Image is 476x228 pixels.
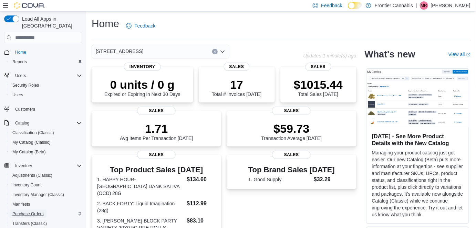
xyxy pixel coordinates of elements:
[15,163,32,169] span: Inventory
[7,80,85,90] button: Security Roles
[10,148,82,156] span: My Catalog (Beta)
[421,1,427,10] span: MR
[466,53,470,57] svg: External link
[12,105,38,113] a: Customers
[10,91,82,99] span: Users
[348,2,362,9] input: Dark Mode
[248,176,311,183] dt: 1. Good Supply
[12,162,82,170] span: Inventory
[12,48,82,56] span: Home
[212,78,261,91] p: 17
[187,217,216,225] dd: $83.10
[261,122,322,135] p: $59.73
[12,202,30,207] span: Manifests
[12,83,39,88] span: Security Roles
[10,138,82,146] span: My Catalog (Classic)
[104,78,180,97] div: Expired or Expiring in Next 30 Days
[97,176,184,197] dt: 1. HAPPY HOUR-[GEOGRAPHIC_DATA] DANK SATIVA (OCD) 28G
[19,15,82,29] span: Load All Apps in [GEOGRAPHIC_DATA]
[97,200,184,214] dt: 2. BACK FORTY: Liquid Imagination (28g)
[10,210,82,218] span: Purchase Orders
[10,81,82,89] span: Security Roles
[261,122,322,141] div: Transaction Average [DATE]
[416,1,417,10] p: |
[372,133,463,146] h3: [DATE] - See More Product Details with the New Catalog
[314,175,335,184] dd: $32.29
[10,181,44,189] a: Inventory Count
[303,53,356,58] p: Updated 1 minute(s) ago
[124,63,161,71] span: Inventory
[14,2,45,9] img: Cova
[15,50,26,55] span: Home
[321,2,342,9] span: Feedback
[1,118,85,128] button: Catalog
[12,72,29,80] button: Users
[12,182,42,188] span: Inventory Count
[306,63,331,71] span: Sales
[10,191,82,199] span: Inventory Manager (Classic)
[10,219,82,228] span: Transfers (Classic)
[96,47,143,55] span: [STREET_ADDRESS]
[1,161,85,171] button: Inventory
[10,58,82,66] span: Reports
[134,22,155,29] span: Feedback
[12,221,47,226] span: Transfers (Classic)
[10,181,82,189] span: Inventory Count
[12,119,32,127] button: Catalog
[12,105,82,113] span: Customers
[7,128,85,138] button: Classification (Classic)
[123,19,158,33] a: Feedback
[224,63,250,71] span: Sales
[372,149,463,218] p: Managing your product catalog just got easier. Our new Catalog (Beta) puts more information at yo...
[272,107,311,115] span: Sales
[12,162,35,170] button: Inventory
[7,147,85,157] button: My Catalog (Beta)
[12,59,27,65] span: Reports
[137,151,176,159] span: Sales
[15,120,29,126] span: Catalog
[10,200,82,208] span: Manifests
[12,192,64,197] span: Inventory Manager (Classic)
[7,138,85,147] button: My Catalog (Classic)
[220,49,225,54] button: Open list of options
[97,166,216,174] h3: Top Product Sales [DATE]
[294,78,343,91] p: $1015.44
[10,58,30,66] a: Reports
[10,91,26,99] a: Users
[92,17,119,31] h1: Home
[10,191,67,199] a: Inventory Manager (Classic)
[420,1,428,10] div: Mary Reinert
[137,107,176,115] span: Sales
[10,81,42,89] a: Security Roles
[1,104,85,114] button: Customers
[10,210,46,218] a: Purchase Orders
[10,129,82,137] span: Classification (Classic)
[7,171,85,180] button: Adjustments (Classic)
[1,47,85,57] button: Home
[272,151,311,159] span: Sales
[10,200,33,208] a: Manifests
[12,119,82,127] span: Catalog
[104,78,180,91] p: 0 units / 0 g
[12,48,29,56] a: Home
[1,71,85,80] button: Users
[10,219,50,228] a: Transfers (Classic)
[12,211,44,217] span: Purchase Orders
[187,175,216,184] dd: $134.60
[120,122,193,141] div: Avg Items Per Transaction [DATE]
[187,199,216,208] dd: $112.99
[7,90,85,100] button: Users
[7,199,85,209] button: Manifests
[10,171,82,180] span: Adjustments (Classic)
[12,173,52,178] span: Adjustments (Classic)
[10,138,53,146] a: My Catalog (Classic)
[12,130,54,135] span: Classification (Classic)
[12,149,46,155] span: My Catalog (Beta)
[7,190,85,199] button: Inventory Manager (Classic)
[10,171,55,180] a: Adjustments (Classic)
[12,72,82,80] span: Users
[365,49,415,60] h2: What's new
[431,1,470,10] p: [PERSON_NAME]
[12,92,23,98] span: Users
